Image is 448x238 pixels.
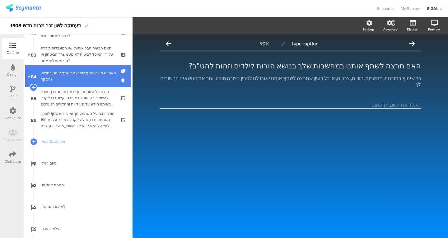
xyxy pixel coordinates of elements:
[5,159,21,164] div: Distribute
[5,115,21,121] div: Configure
[31,116,36,123] span: 86
[383,27,398,32] div: Advanced
[41,70,118,82] div: האם יש משהו נוסף שתרצה לשתף אותנו בנושאי הסקר?
[377,6,390,12] span: Support
[25,65,131,87] a: 84 האם יש משהו נוסף שתרצה לשתף אותנו בנושאי הסקר?
[160,75,421,87] p: כל שיתוף בתובנות, מחשבות, חוויות, צרכים, או כל רעיון שתרצה לשתף אותנו יעזרו לנו להבין בצורה טובה ...
[160,61,421,70] p: האם תרצה לשתף אותנו במחשבות שלך בנושא הורות לילדים וזהות להט"ב?
[363,27,375,32] div: Settings
[407,27,418,32] div: Display
[260,40,269,46] div: 90%
[288,40,319,46] span: Type caption...
[10,21,82,31] div: תעסוקה לשון זכר מבנה חדש 1308
[31,95,36,101] span: 85
[42,138,121,145] span: Add Question
[31,29,36,36] span: 82
[428,27,440,32] div: Preview
[41,45,115,64] div: האם הבעיה הבריאותית ו/או המוגבלות מוכרת על ידי המוסד לביטוח לאומי, משרד הביטחון או גוף ממשלתי אחר?
[41,110,115,129] div: תודה רבה על השתתפותך ומילוי השאלון! לצורך השתתפות בהגרלה לקבלת שובר על סך 150 ש"ח, אנא לחץ על הלי...
[42,160,121,166] span: סיום רגיל
[25,174,131,196] a: מתחת לגיל 18
[25,87,131,109] a: 85 תודה על השתתפותך! באם תבחר בכך, תוכל להשאיר בקישור הבא פרטי קשר כדי לקבל מאיתנו מידע על פעילוי...
[31,73,36,80] span: 84
[31,51,36,58] span: 83
[25,152,131,174] a: סיום רגיל
[6,4,41,12] img: segmanta logo
[42,226,121,232] span: מילאו בעבר
[121,77,127,83] i: Delete
[8,93,17,99] div: Logic
[7,72,19,77] div: Design
[25,109,131,131] a: 86 תודה רבה על השתתפותך ומילוי השאלון! לצורך השתתפות בהגרלה לקבלת שובר על סך 150 ש"ח, [PERSON_NAM...
[25,44,131,65] a: 83 האם הבעיה הבריאותית ו/או המוגבלות מוכרת על ידי המוסד לביטוח לאומי, משרד הביטחון או גוף ממשלתי ...
[427,6,438,12] div: SIGAL
[25,196,131,218] a: לא אזרח/תושב
[7,50,19,55] div: Outline
[121,69,127,73] i: Duplicate
[41,89,115,107] div: תודה על השתתפותך! באם תבחר בכך, תוכל להשאיר בקישור הבא פרטי קשר כדי לקבל מאיתנו מידע על פעילויות ...
[42,204,121,210] span: לא אזרח/תושב
[42,182,121,188] span: מתחת לגיל 18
